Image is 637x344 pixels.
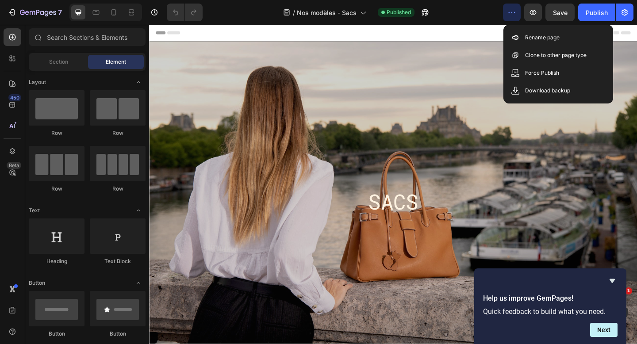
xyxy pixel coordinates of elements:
[29,78,46,86] span: Layout
[525,51,587,60] p: Clone to other page type
[131,75,146,89] span: Toggle open
[553,9,568,16] span: Save
[7,162,21,169] div: Beta
[29,185,84,193] div: Row
[483,307,618,316] p: Quick feedback to build what you need.
[149,25,637,344] iframe: Design area
[90,257,146,265] div: Text Block
[525,86,570,95] p: Download backup
[387,8,411,16] span: Published
[49,58,68,66] span: Section
[29,257,84,265] div: Heading
[625,287,632,294] span: 1
[483,275,618,337] div: Help us improve GemPages!
[29,330,84,338] div: Button
[131,203,146,218] span: Toggle open
[483,293,618,304] h2: Help us improve GemPages!
[590,323,618,337] button: Next question
[586,8,608,17] div: Publish
[167,4,203,21] div: Undo/Redo
[293,8,295,17] span: /
[90,185,146,193] div: Row
[607,275,618,286] button: Hide survey
[90,129,146,137] div: Row
[525,33,560,42] p: Rename page
[131,276,146,290] span: Toggle open
[525,69,559,77] p: Force Publish
[90,330,146,338] div: Button
[106,58,126,66] span: Element
[29,129,84,137] div: Row
[8,94,21,101] div: 450
[29,279,45,287] span: Button
[297,8,357,17] span: Nos modèles - Sacs
[4,4,66,21] button: 7
[29,206,40,214] span: Text
[29,28,146,46] input: Search Sections & Elements
[578,4,615,21] button: Publish
[58,7,62,18] p: 7
[7,177,524,209] h2: Sacs
[545,4,575,21] button: Save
